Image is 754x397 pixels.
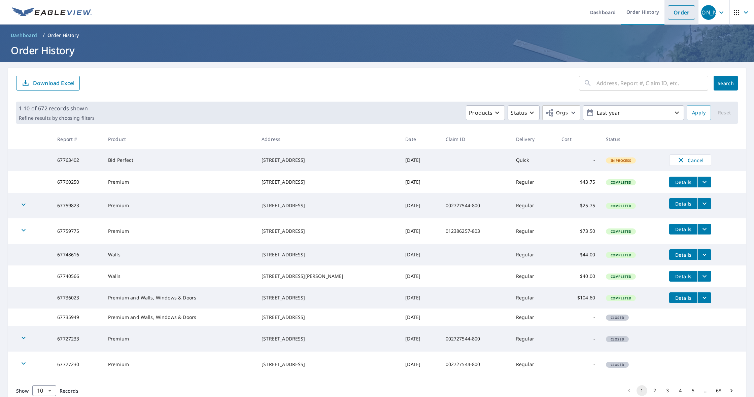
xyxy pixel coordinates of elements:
[52,287,103,309] td: 67736023
[556,149,601,171] td: -
[262,157,395,164] div: [STREET_ADDRESS]
[607,337,628,341] span: Closed
[511,129,556,149] th: Delivery
[440,352,511,377] td: 002727544-800
[675,385,686,396] button: Go to page 4
[262,228,395,234] div: [STREET_ADDRESS]
[673,252,693,258] span: Details
[400,171,440,193] td: [DATE]
[673,179,693,185] span: Details
[511,149,556,171] td: Quick
[511,352,556,377] td: Regular
[19,104,95,112] p: 1-10 of 672 records shown
[556,352,601,377] td: -
[676,156,704,164] span: Cancel
[596,74,708,93] input: Address, Report #, Claim ID, etc.
[637,385,647,396] button: page 1
[466,105,505,120] button: Products
[103,218,256,244] td: Premium
[556,129,601,149] th: Cost
[556,171,601,193] td: $43.75
[511,109,527,117] p: Status
[60,388,78,394] span: Records
[12,7,92,17] img: EV Logo
[607,158,636,163] span: In Process
[400,265,440,287] td: [DATE]
[697,292,711,303] button: filesDropdownBtn-67736023
[669,198,697,209] button: detailsBtn-67759823
[700,387,711,394] div: …
[440,193,511,218] td: 002727544-800
[511,287,556,309] td: Regular
[673,295,693,301] span: Details
[103,193,256,218] td: Premium
[511,265,556,287] td: Regular
[511,171,556,193] td: Regular
[556,287,601,309] td: $104.60
[607,204,635,208] span: Completed
[52,193,103,218] td: 67759823
[511,309,556,326] td: Regular
[262,335,395,342] div: [STREET_ADDRESS]
[668,5,695,20] a: Order
[400,218,440,244] td: [DATE]
[673,226,693,232] span: Details
[103,171,256,193] td: Premium
[52,218,103,244] td: 67759775
[556,265,601,287] td: $40.00
[103,129,256,149] th: Product
[43,31,45,39] li: /
[607,296,635,300] span: Completed
[103,309,256,326] td: Premium and Walls, Windows & Doors
[687,105,711,120] button: Apply
[607,180,635,185] span: Completed
[669,271,697,282] button: detailsBtn-67740566
[649,385,660,396] button: Go to page 2
[669,249,697,260] button: detailsBtn-67748616
[103,149,256,171] td: Bid Perfect
[673,273,693,280] span: Details
[688,385,698,396] button: Go to page 5
[16,388,29,394] span: Show
[52,149,103,171] td: 67763402
[669,177,697,187] button: detailsBtn-67760250
[697,271,711,282] button: filesDropdownBtn-67740566
[262,273,395,280] div: [STREET_ADDRESS][PERSON_NAME]
[52,309,103,326] td: 67735949
[440,129,511,149] th: Claim ID
[511,193,556,218] td: Regular
[8,30,40,41] a: Dashboard
[103,287,256,309] td: Premium and Walls, Windows & Doors
[8,43,746,57] h1: Order History
[511,218,556,244] td: Regular
[52,171,103,193] td: 67760250
[400,287,440,309] td: [DATE]
[607,274,635,279] span: Completed
[8,30,746,41] nav: breadcrumb
[692,109,706,117] span: Apply
[52,265,103,287] td: 67740566
[701,5,716,20] div: [PERSON_NAME]
[511,326,556,352] td: Regular
[33,79,74,87] p: Download Excel
[662,385,673,396] button: Go to page 3
[556,218,601,244] td: $73.50
[542,105,580,120] button: Orgs
[583,105,684,120] button: Last year
[607,315,628,320] span: Closed
[52,244,103,265] td: 67748616
[19,115,95,121] p: Refine results by choosing filters
[556,309,601,326] td: -
[400,352,440,377] td: [DATE]
[52,326,103,352] td: 67727233
[601,129,664,149] th: Status
[556,193,601,218] td: $25.75
[400,244,440,265] td: [DATE]
[594,107,673,119] p: Last year
[719,80,732,86] span: Search
[400,326,440,352] td: [DATE]
[262,251,395,258] div: [STREET_ADDRESS]
[103,326,256,352] td: Premium
[262,294,395,301] div: [STREET_ADDRESS]
[669,154,711,166] button: Cancel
